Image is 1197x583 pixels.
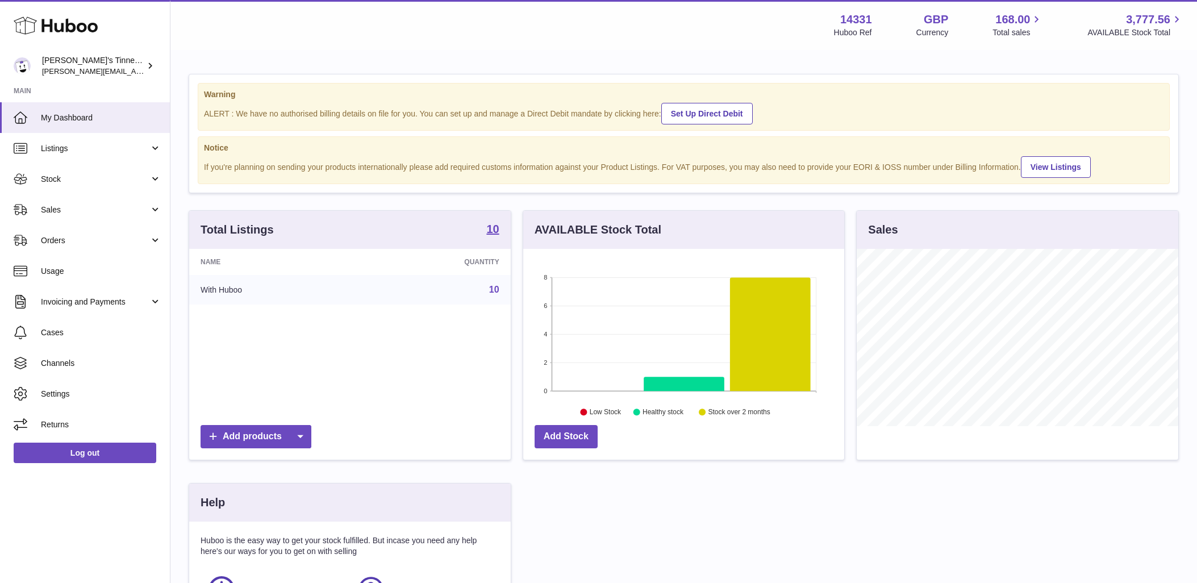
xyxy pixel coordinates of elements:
span: 168.00 [995,12,1030,27]
h3: Sales [868,222,898,238]
td: With Huboo [189,275,358,305]
h3: Help [201,495,225,510]
strong: 10 [486,223,499,235]
strong: 14331 [840,12,872,27]
strong: Notice [204,143,1163,153]
span: Sales [41,205,149,215]
p: Huboo is the easy way to get your stock fulfilled. But incase you need any help here's our ways f... [201,535,499,557]
text: 0 [544,388,547,394]
a: 10 [489,285,499,294]
text: 6 [544,302,547,309]
a: Log out [14,443,156,463]
a: Add products [201,425,311,448]
text: Low Stock [590,409,622,417]
span: AVAILABLE Stock Total [1087,27,1183,38]
a: View Listings [1021,156,1091,178]
span: Channels [41,358,161,369]
div: ALERT : We have no authorised billing details on file for you. You can set up and manage a Direct... [204,101,1163,124]
text: 8 [544,274,547,281]
span: Cases [41,327,161,338]
span: Stock [41,174,149,185]
div: Currency [916,27,949,38]
span: My Dashboard [41,113,161,123]
h3: AVAILABLE Stock Total [535,222,661,238]
text: Healthy stock [643,409,684,417]
span: Invoicing and Payments [41,297,149,307]
span: [PERSON_NAME][EMAIL_ADDRESS][PERSON_NAME][DOMAIN_NAME] [42,66,289,76]
th: Quantity [358,249,510,275]
a: Set Up Direct Debit [661,103,753,124]
img: peter.colbert@hubbo.com [14,57,31,74]
span: Total sales [992,27,1043,38]
span: Listings [41,143,149,154]
a: 10 [486,223,499,237]
span: Orders [41,235,149,246]
span: Returns [41,419,161,430]
th: Name [189,249,358,275]
h3: Total Listings [201,222,274,238]
div: Huboo Ref [834,27,872,38]
text: 2 [544,359,547,366]
span: 3,777.56 [1126,12,1170,27]
a: Add Stock [535,425,598,448]
text: Stock over 2 months [708,409,770,417]
strong: GBP [924,12,948,27]
div: If you're planning on sending your products internationally please add required customs informati... [204,155,1163,178]
span: Usage [41,266,161,277]
div: [PERSON_NAME]'s Tinned Fish Ltd [42,55,144,77]
a: 168.00 Total sales [992,12,1043,38]
a: 3,777.56 AVAILABLE Stock Total [1087,12,1183,38]
strong: Warning [204,89,1163,100]
span: Settings [41,389,161,399]
text: 4 [544,331,547,338]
